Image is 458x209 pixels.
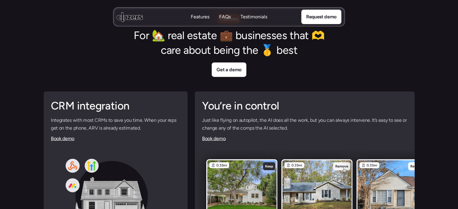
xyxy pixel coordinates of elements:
p: Testimonials [241,14,267,20]
a: FeaturesFeatures [191,14,210,20]
h2: CRM integration [51,99,180,113]
p: Integrates with most CRMs to save you time. When your reps get on the phone, ARV is already estim... [51,116,180,132]
p: Features [191,20,210,27]
a: FAQsFAQs [219,14,231,20]
h2: You’re in control [202,99,407,113]
p: Request demo [306,13,336,21]
p: Just like flying on autopilot, the AI does all the work, but you can always intervene. It’s easy ... [202,116,407,132]
p: Features [191,14,210,20]
h2: For 🏡 real estate 💼 businesses that 🫶 care about being the 🥇 best [127,28,332,58]
p: FAQs [219,20,231,27]
p: Get a demo [217,66,241,74]
p: FAQs [219,14,231,20]
a: Book demo [202,136,226,141]
a: Book demo [51,136,74,141]
a: Get a demo [212,63,246,77]
a: Request demo [301,10,341,24]
a: TestimonialsTestimonials [241,14,267,20]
